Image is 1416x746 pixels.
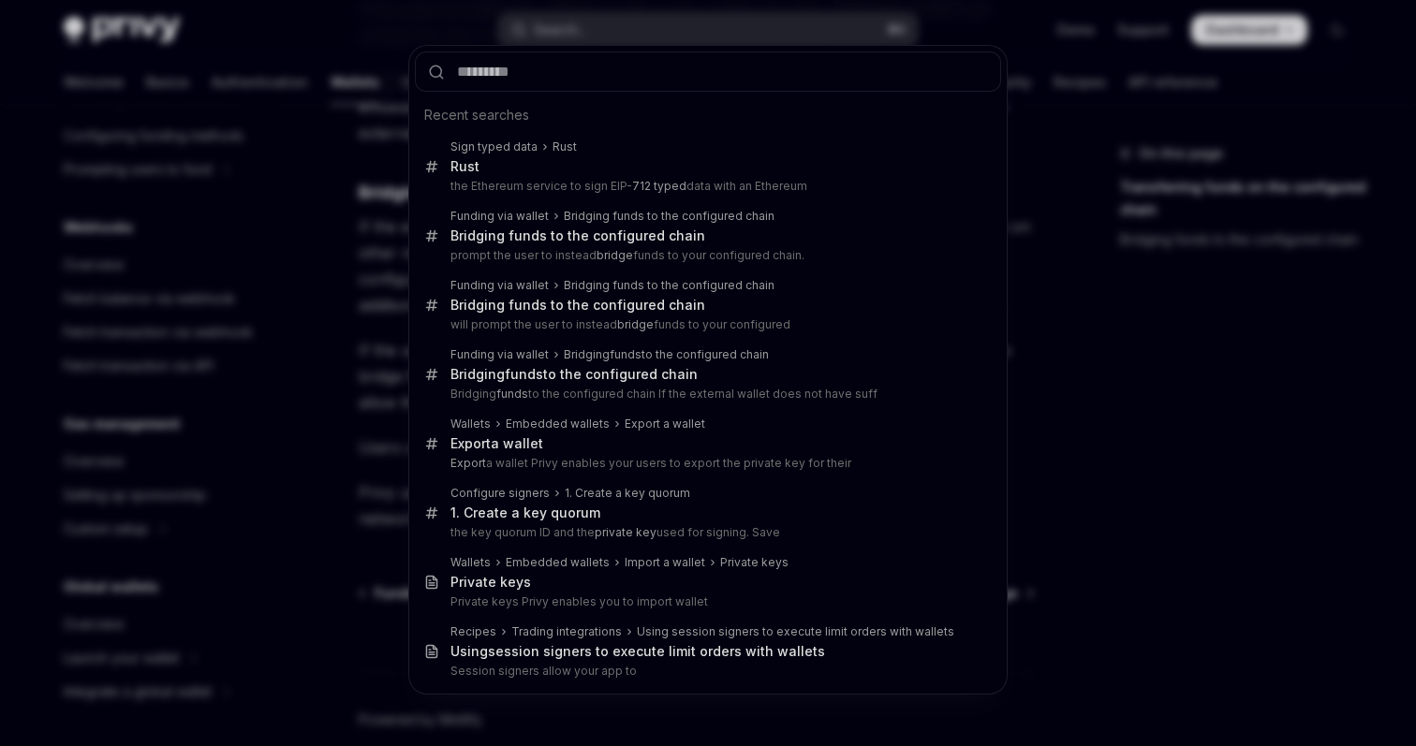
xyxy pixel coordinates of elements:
div: Import a wallet [625,555,705,570]
b: Export [450,435,491,451]
div: Bridging funds to the configured chain [450,297,705,314]
span: Recent searches [424,106,529,124]
p: the Ethereum service to sign EIP- data with an Ethereum [450,179,962,194]
div: s [450,574,531,591]
b: 712 typed [632,179,686,193]
div: Sign typed data [450,139,538,154]
b: Export [450,456,486,470]
b: funds [496,387,528,401]
div: Export a wallet [625,417,705,432]
div: Rust [553,139,577,154]
p: prompt the user to instead funds to your configured chain. [450,248,962,263]
div: Configure signers [450,486,550,501]
div: Recipes [450,624,496,639]
div: Bridging funds to the configured chain [564,209,774,224]
b: bridge [597,248,633,262]
div: 1. Create a key quorum [450,505,600,521]
div: Bridging funds to the configured chain [450,227,705,244]
p: Bridging to the configured chain If the external wallet does not have suff [450,387,962,402]
b: bridge [617,317,654,331]
div: Funding via wallet [450,347,549,362]
b: funds [610,347,642,361]
div: Funding via wallet [450,278,549,293]
b: session signer [488,643,584,659]
p: a wallet Privy enables your users to export the private key for their [450,456,962,471]
div: Using session signers to execute limit orders with wallets [637,624,954,639]
div: 1. Create a key quorum [565,486,690,501]
div: Bridging funds to the configured chain [564,278,774,293]
div: Trading integrations [511,624,622,639]
div: Private keys [720,555,789,570]
b: private key [595,525,656,539]
div: a wallet [450,435,543,452]
div: Embedded wallets [506,555,610,570]
div: Bridging to the configured chain [564,347,769,362]
div: Using s to execute limit orders with wallets [450,643,825,660]
div: Wallets [450,417,491,432]
b: funds [505,366,543,382]
div: Funding via wallet [450,209,549,224]
b: Private key [450,574,524,590]
p: the key quorum ID and the used for signing. Save [450,525,962,540]
p: Private keys Privy enables you to import wallet [450,594,962,609]
p: will prompt the user to instead funds to your configured [450,317,962,332]
div: Wallets [450,555,491,570]
div: Rust [450,158,479,175]
div: Embedded wallets [506,417,610,432]
div: Bridging to the configured chain [450,366,698,383]
p: Session signers allow your app to [450,664,962,679]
